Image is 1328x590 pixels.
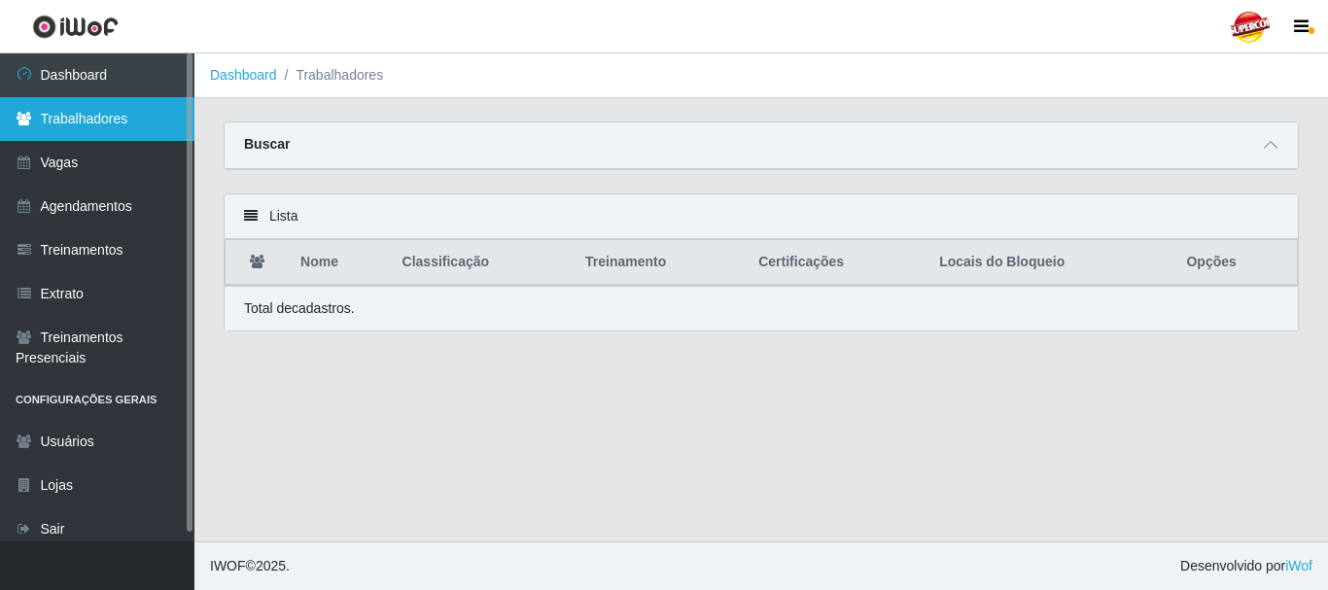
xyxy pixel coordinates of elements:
p: Total de cadastros. [244,298,355,319]
th: Treinamento [574,240,747,286]
th: Opções [1174,240,1297,286]
th: Classificação [391,240,575,286]
a: iWof [1285,558,1312,573]
span: Desenvolvido por [1180,556,1312,576]
span: IWOF [210,558,246,573]
li: Trabalhadores [277,65,384,86]
nav: breadcrumb [194,53,1328,98]
img: CoreUI Logo [32,15,119,39]
th: Nome [289,240,390,286]
strong: Buscar [244,136,290,152]
span: © 2025 . [210,556,290,576]
div: Lista [225,194,1298,239]
th: Certificações [747,240,927,286]
a: Dashboard [210,67,277,83]
th: Locais do Bloqueio [927,240,1174,286]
